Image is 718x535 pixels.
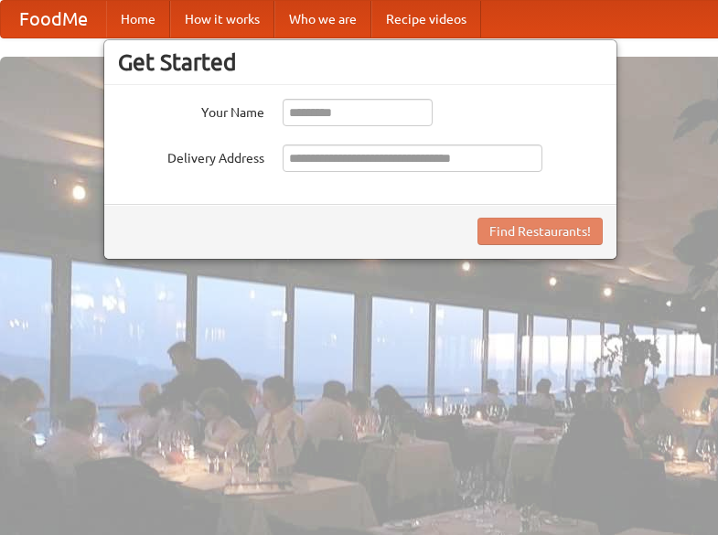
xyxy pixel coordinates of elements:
[371,1,481,37] a: Recipe videos
[477,218,603,245] button: Find Restaurants!
[170,1,274,37] a: How it works
[118,144,264,167] label: Delivery Address
[118,48,603,76] h3: Get Started
[106,1,170,37] a: Home
[1,1,106,37] a: FoodMe
[274,1,371,37] a: Who we are
[118,99,264,122] label: Your Name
